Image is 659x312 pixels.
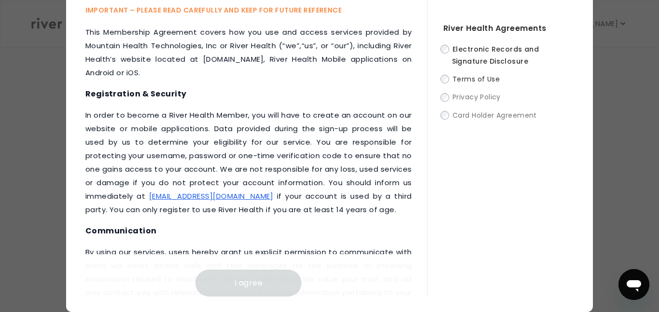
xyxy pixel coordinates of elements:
h4: River Health Agreements [443,22,574,35]
a: [EMAIL_ADDRESS][DOMAIN_NAME] [149,191,273,201]
iframe: Button to launch messaging window [618,269,649,300]
p: ‍In order to become a River Health Member, you will have to create an account on our website or m... [85,109,412,217]
span: Electronic Records and Signature Disclosure [452,44,539,66]
h4: Communication [85,224,412,238]
span: Terms of Use [453,74,500,84]
button: I agree [195,270,302,297]
span: Privacy Policy [453,93,501,102]
p: IMPORTANT – PLEASE READ CAREFULLY AND KEEP FOR FUTURE REFERENCE [85,4,427,16]
h4: Registration & Security [85,87,412,101]
span: Card Holder Agreement [453,110,537,120]
p: This Membership Agreement covers how you use and access services provided by Mountain Health Tech... [85,26,412,80]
